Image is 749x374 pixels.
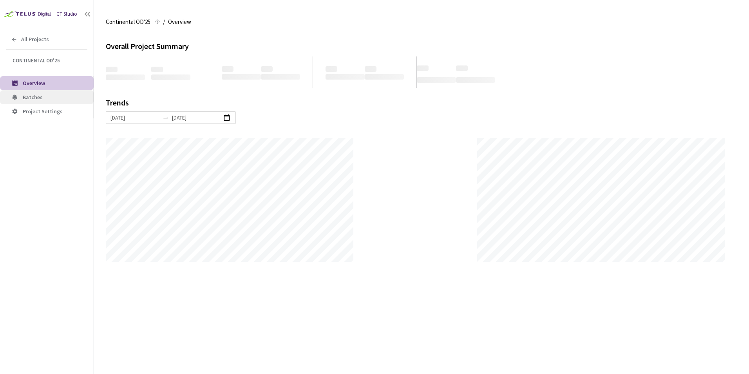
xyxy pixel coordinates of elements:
[163,17,165,27] li: /
[261,74,300,80] span: ‌
[163,114,169,121] span: swap-right
[106,67,118,72] span: ‌
[106,41,737,52] div: Overall Project Summary
[151,67,163,72] span: ‌
[13,57,83,64] span: Continental OD'25
[23,108,63,115] span: Project Settings
[21,36,49,43] span: All Projects
[222,74,261,80] span: ‌
[163,114,169,121] span: to
[326,74,365,80] span: ‌
[456,77,495,83] span: ‌
[23,80,45,87] span: Overview
[168,17,191,27] span: Overview
[261,66,273,72] span: ‌
[106,17,150,27] span: Continental OD'25
[23,94,43,101] span: Batches
[151,74,190,80] span: ‌
[456,65,468,71] span: ‌
[110,113,159,122] input: Start date
[417,77,456,83] span: ‌
[172,113,221,122] input: End date
[222,66,233,72] span: ‌
[365,74,404,80] span: ‌
[56,11,77,18] div: GT Studio
[417,65,429,71] span: ‌
[326,66,337,72] span: ‌
[106,74,145,80] span: ‌
[106,99,726,111] div: Trends
[365,66,376,72] span: ‌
